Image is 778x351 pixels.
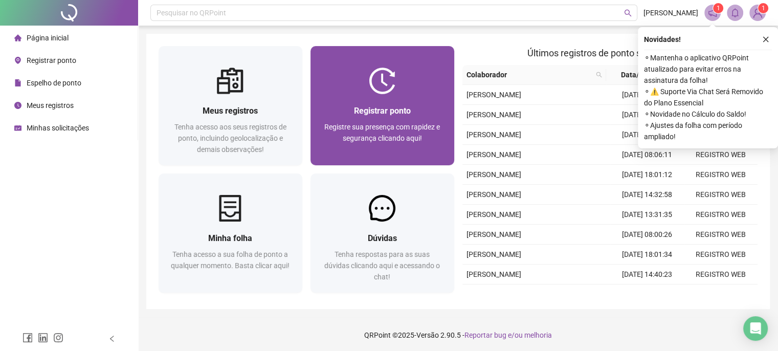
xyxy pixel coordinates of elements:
td: [DATE] 13:42:00 [610,284,683,304]
span: Espelho de ponto [27,79,81,87]
span: instagram [53,333,63,343]
div: Open Intercom Messenger [743,316,768,341]
span: home [14,34,21,41]
td: REGISTRO WEB [684,185,758,205]
sup: 1 [713,3,723,13]
td: [DATE] 14:33:07 [610,105,683,125]
span: Registrar ponto [354,106,411,116]
span: Minhas solicitações [27,124,89,132]
td: [DATE] 13:32:51 [610,125,683,145]
span: Reportar bug e/ou melhoria [464,331,552,339]
span: Página inicial [27,34,69,42]
span: ⚬ ⚠️ Suporte Via Chat Será Removido do Plano Essencial [644,86,772,108]
span: Versão [416,331,439,339]
span: clock-circle [14,102,21,109]
td: REGISTRO WEB [684,165,758,185]
span: facebook [23,333,33,343]
span: Dúvidas [368,233,397,243]
span: [PERSON_NAME] [466,270,521,278]
td: REGISTRO WEB [684,245,758,265]
a: Registrar pontoRegistre sua presença com rapidez e segurança clicando aqui! [310,46,454,165]
td: REGISTRO WEB [684,265,758,284]
span: search [594,67,604,82]
span: Data/Hora [610,69,666,80]
span: close [762,36,769,43]
span: bell [730,8,740,17]
a: Minha folhaTenha acesso a sua folha de ponto a qualquer momento. Basta clicar aqui! [159,173,302,293]
span: [PERSON_NAME] [466,111,521,119]
span: Registre sua presença com rapidez e segurança clicando aqui! [324,123,440,142]
td: REGISTRO WEB [684,205,758,225]
img: 89935 [750,5,765,20]
span: Tenha acesso aos seus registros de ponto, incluindo geolocalização e demais observações! [174,123,286,153]
a: DúvidasTenha respostas para as suas dúvidas clicando aqui e acessando o chat! [310,173,454,293]
td: [DATE] 18:01:34 [610,245,683,265]
span: [PERSON_NAME] [466,150,521,159]
span: left [108,335,116,342]
span: ⚬ Mantenha o aplicativo QRPoint atualizado para evitar erros na assinatura da folha! [644,52,772,86]
span: [PERSON_NAME] [466,250,521,258]
span: notification [708,8,717,17]
span: ⚬ Novidade no Cálculo do Saldo! [644,108,772,120]
td: [DATE] 08:06:11 [610,145,683,165]
span: Novidades ! [644,34,681,45]
span: [PERSON_NAME] [466,130,521,139]
span: [PERSON_NAME] [466,230,521,238]
span: 1 [717,5,720,12]
span: Colaborador [466,69,592,80]
span: [PERSON_NAME] [466,170,521,179]
span: Registrar ponto [27,56,76,64]
span: environment [14,57,21,64]
span: Últimos registros de ponto sincronizados [527,48,693,58]
span: file [14,79,21,86]
span: search [596,72,602,78]
span: [PERSON_NAME] [466,91,521,99]
td: REGISTRO WEB [684,145,758,165]
a: Meus registrosTenha acesso aos seus registros de ponto, incluindo geolocalização e demais observa... [159,46,302,165]
th: Data/Hora [606,65,678,85]
td: [DATE] 08:00:26 [610,225,683,245]
span: schedule [14,124,21,131]
span: Minha folha [208,233,252,243]
td: [DATE] 18:01:12 [610,165,683,185]
span: ⚬ Ajustes da folha com período ampliado! [644,120,772,142]
sup: Atualize o seu contato no menu Meus Dados [758,3,768,13]
td: [DATE] 14:40:23 [610,265,683,284]
td: [DATE] 14:32:58 [610,185,683,205]
td: REGISTRO WEB [684,225,758,245]
span: [PERSON_NAME] [466,210,521,218]
td: [DATE] 18:00:34 [610,85,683,105]
span: linkedin [38,333,48,343]
span: [PERSON_NAME] [466,190,521,199]
span: Meus registros [203,106,258,116]
span: Tenha acesso a sua folha de ponto a qualquer momento. Basta clicar aqui! [171,250,290,270]
span: search [624,9,632,17]
span: Meus registros [27,101,74,109]
td: REGISTRO WEB [684,284,758,304]
span: Tenha respostas para as suas dúvidas clicando aqui e acessando o chat! [324,250,440,281]
span: [PERSON_NAME] [643,7,698,18]
td: [DATE] 13:31:35 [610,205,683,225]
span: 1 [762,5,765,12]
